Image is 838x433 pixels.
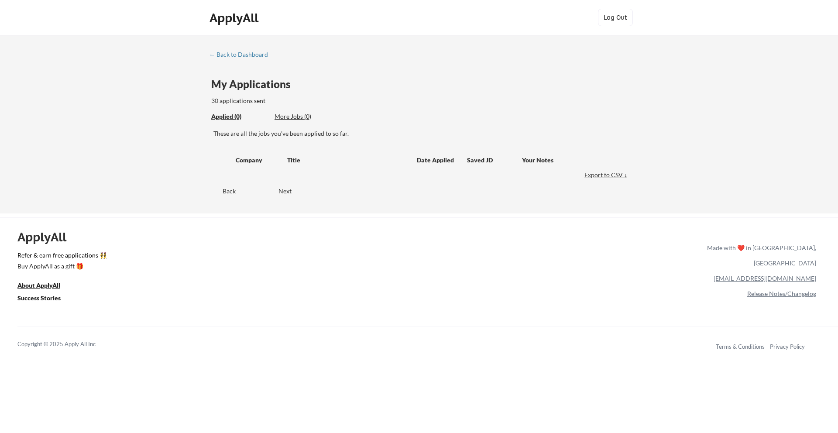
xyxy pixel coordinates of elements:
a: ← Back to Dashboard [209,51,275,60]
div: ApplyAll [17,230,76,244]
u: About ApplyAll [17,282,60,289]
a: About ApplyAll [17,281,72,292]
a: Refer & earn free applications 👯‍♀️ [17,252,525,261]
div: Date Applied [417,156,455,165]
div: Back [209,187,236,196]
button: Log Out [598,9,633,26]
a: Success Stories [17,293,72,304]
a: Buy ApplyAll as a gift 🎁 [17,261,105,272]
a: Terms & Conditions [716,343,765,350]
div: Your Notes [522,156,622,165]
div: 30 applications sent [211,96,380,105]
div: Export to CSV ↓ [584,171,629,179]
div: These are all the jobs you've been applied to so far. [213,129,629,138]
div: More Jobs (0) [275,112,339,121]
a: Privacy Policy [770,343,805,350]
div: Applied (0) [211,112,268,121]
div: Copyright © 2025 Apply All Inc [17,340,118,349]
div: Title [287,156,409,165]
div: These are all the jobs you've been applied to so far. [211,112,268,121]
u: Success Stories [17,294,61,302]
a: [EMAIL_ADDRESS][DOMAIN_NAME] [714,275,816,282]
a: Release Notes/Changelog [747,290,816,297]
div: My Applications [211,79,298,89]
div: These are job applications we think you'd be a good fit for, but couldn't apply you to automatica... [275,112,339,121]
div: Made with ❤️ in [GEOGRAPHIC_DATA], [GEOGRAPHIC_DATA] [704,240,816,271]
div: ← Back to Dashboard [209,52,275,58]
div: ApplyAll [209,10,261,25]
div: Company [236,156,279,165]
div: Saved JD [467,152,522,168]
div: Buy ApplyAll as a gift 🎁 [17,263,105,269]
div: Next [278,187,302,196]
